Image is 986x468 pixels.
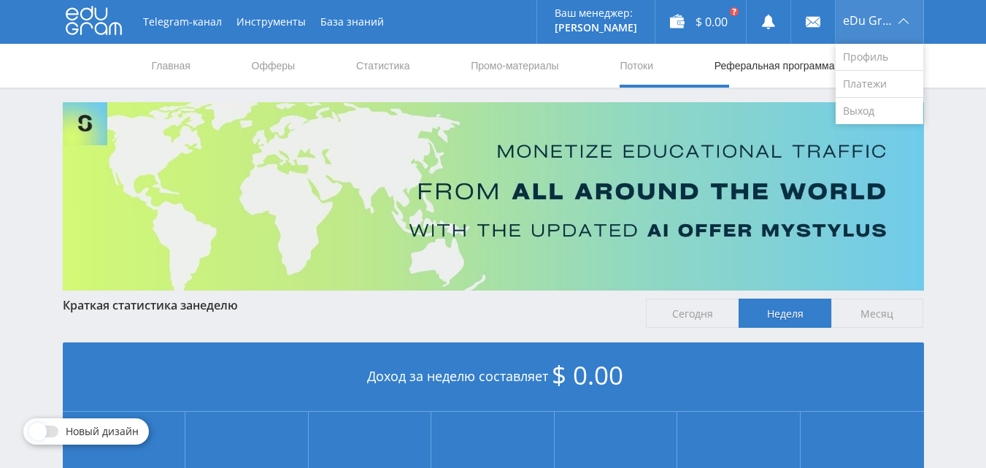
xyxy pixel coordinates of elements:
[552,358,623,392] span: $ 0.00
[66,426,139,437] span: Новый дизайн
[469,44,560,88] a: Промо-материалы
[555,7,637,19] p: Ваш менеджер:
[618,44,655,88] a: Потоки
[355,44,412,88] a: Статистика
[63,102,924,291] img: Banner
[836,71,923,98] a: Платежи
[63,342,924,412] div: Доход за неделю составляет
[836,98,923,124] a: Выход
[63,299,632,312] div: Краткая статистика за
[713,44,836,88] a: Реферальная программа
[555,22,637,34] p: [PERSON_NAME]
[646,299,739,328] span: Сегодня
[831,299,924,328] span: Месяц
[843,15,894,26] span: eDu Group
[739,299,831,328] span: Неделя
[250,44,297,88] a: Офферы
[836,44,923,71] a: Профиль
[150,44,192,88] a: Главная
[193,297,238,313] span: неделю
